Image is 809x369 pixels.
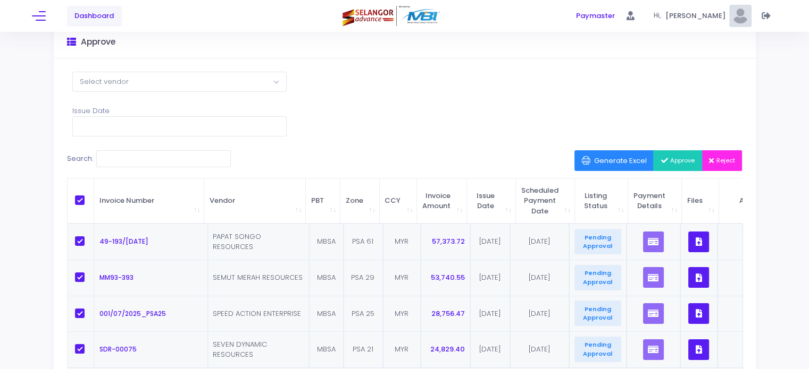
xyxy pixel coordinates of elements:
td: [DATE] [510,224,569,260]
span: Paymaster [576,11,615,21]
a: Dashboard [67,6,122,27]
th: Invoice Number: activate to sort column ascending [94,178,204,224]
td: [DATE] [470,260,510,296]
th: Files: activate to sort column ascending [682,178,719,224]
span: Select vendor [80,76,129,87]
span: Pending Approval [574,301,621,326]
div: Issue Date [72,106,287,136]
span: Dashboard [74,11,114,21]
th: CCY: activate to sort column ascending [380,178,418,224]
th: Action: activate to sort column ascending [719,178,794,224]
span: [PERSON_NAME] [665,11,729,21]
th: Vendor: activate to sort column ascending [204,178,306,224]
span: SEVEN DYNAMIC RESOURCES [213,339,267,360]
td: [DATE] [470,224,510,260]
th: Zone: activate to sort column ascending [340,178,380,224]
button: Generate Excel [574,150,654,170]
td: MBSA [309,224,344,260]
button: Click to View, Upload, Download, and Delete Documents List [688,339,709,360]
td: MBSA [309,296,344,332]
span: 57,373.72 [432,236,465,246]
td: MBSA [309,331,344,367]
span: PAPAT SONGO RESOURCES [213,231,261,252]
td: MYR [383,224,421,260]
td: MBSA [309,260,344,296]
td: [DATE] [510,260,569,296]
span: 24,829.40 [430,344,465,354]
button: Click to View, Upload, Download, and Delete Documents List [688,303,709,324]
th: Payment Details: activate to sort column ascending [628,178,682,224]
td: [DATE] [510,296,569,332]
td: [DATE] [510,331,569,367]
span: Pending Approval [574,229,621,254]
span: Pending Approval [574,337,621,362]
td: MYR [383,260,421,296]
th: Invoice Amount: activate to sort column ascending [417,178,467,224]
span: MM93-393 [99,273,134,282]
span: SEMUT MERAH RESOURCES [213,272,303,282]
span: Hi, [654,11,665,21]
button: Reject [702,150,743,170]
th: Listing Status: activate to sort column ascending [575,178,629,224]
label: Search: [67,150,231,167]
span: SPEED ACTION ENTERPRISE [213,308,301,319]
th: PBT: activate to sort column ascending [306,178,340,224]
img: Logo [343,6,442,27]
td: PSA 29 [344,260,383,296]
td: MYR [383,296,421,332]
td: PSA 21 [344,331,383,367]
span: 49-193/[DATE] [99,237,148,246]
span: 001/07/2025_PSA25 [99,309,166,318]
span: 28,756.47 [431,308,465,319]
td: PSA 61 [344,224,383,260]
th: Scheduled Payment Date: activate to sort column ascending [516,178,575,224]
button: Click to View, Upload, Download, and Delete Documents List [688,231,709,252]
span: SDR-00075 [99,345,137,354]
img: Pic [729,5,752,27]
span: Generate Excel [582,156,647,166]
td: PSA 25 [344,296,383,332]
button: Approve [653,150,702,170]
td: [DATE] [470,331,510,367]
h3: Approve [81,37,115,47]
span: Approve [661,156,695,165]
span: Reject [709,156,735,165]
td: MYR [383,331,421,367]
input: Search: [96,150,231,167]
td: [DATE] [470,296,510,332]
th: Issue Date: activate to sort column ascending [467,178,516,224]
span: 53,740.55 [431,272,465,282]
button: Click to View, Upload, Download, and Delete Documents List [688,267,709,288]
span: Pending Approval [574,265,621,290]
